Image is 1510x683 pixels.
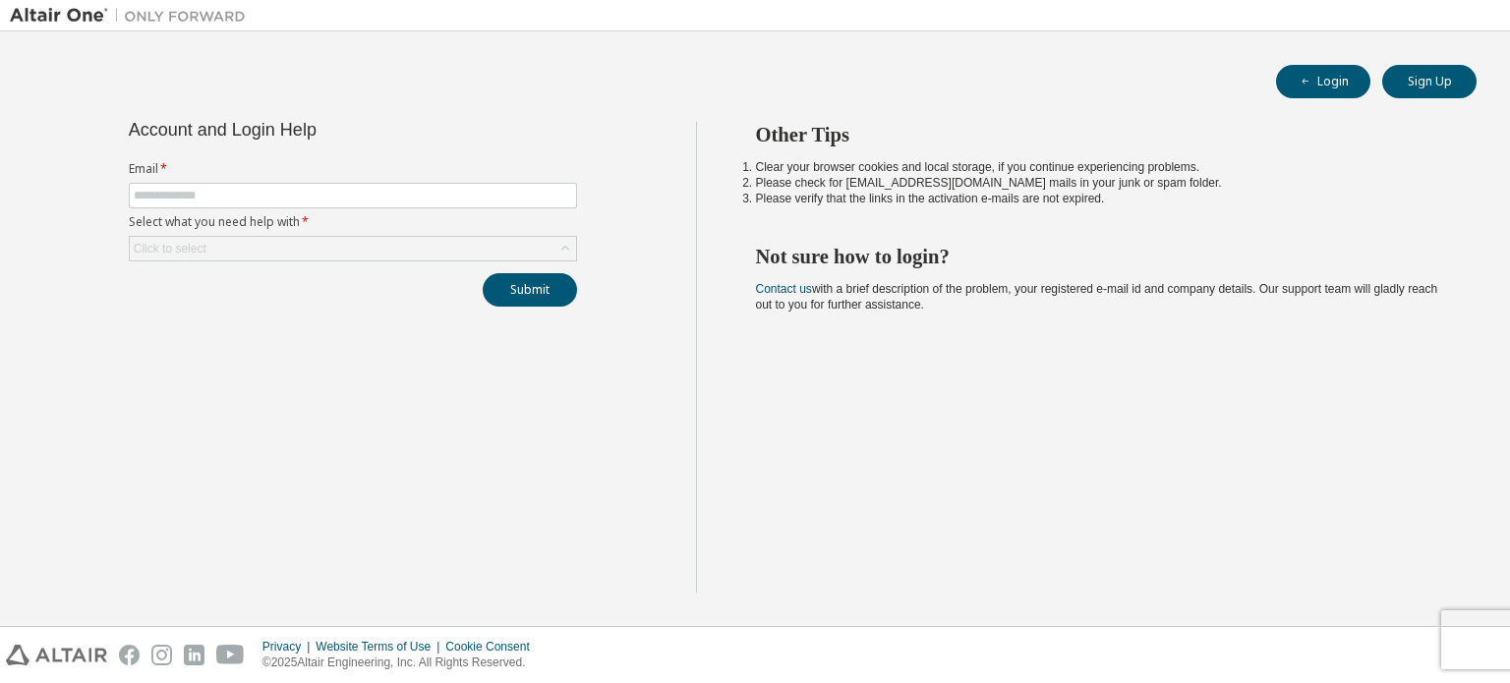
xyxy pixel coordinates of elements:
[1382,65,1477,98] button: Sign Up
[216,645,245,665] img: youtube.svg
[262,639,316,655] div: Privacy
[445,639,541,655] div: Cookie Consent
[151,645,172,665] img: instagram.svg
[10,6,256,26] img: Altair One
[316,639,445,655] div: Website Terms of Use
[756,122,1442,147] h2: Other Tips
[756,175,1442,191] li: Please check for [EMAIL_ADDRESS][DOMAIN_NAME] mails in your junk or spam folder.
[483,273,577,307] button: Submit
[130,237,576,260] div: Click to select
[129,214,577,230] label: Select what you need help with
[756,191,1442,206] li: Please verify that the links in the activation e-mails are not expired.
[756,244,1442,269] h2: Not sure how to login?
[134,241,206,256] div: Click to select
[756,159,1442,175] li: Clear your browser cookies and local storage, if you continue experiencing problems.
[1276,65,1370,98] button: Login
[262,655,542,671] p: © 2025 Altair Engineering, Inc. All Rights Reserved.
[119,645,140,665] img: facebook.svg
[756,282,812,296] a: Contact us
[129,122,488,138] div: Account and Login Help
[756,282,1438,312] span: with a brief description of the problem, your registered e-mail id and company details. Our suppo...
[6,645,107,665] img: altair_logo.svg
[184,645,204,665] img: linkedin.svg
[129,161,577,177] label: Email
